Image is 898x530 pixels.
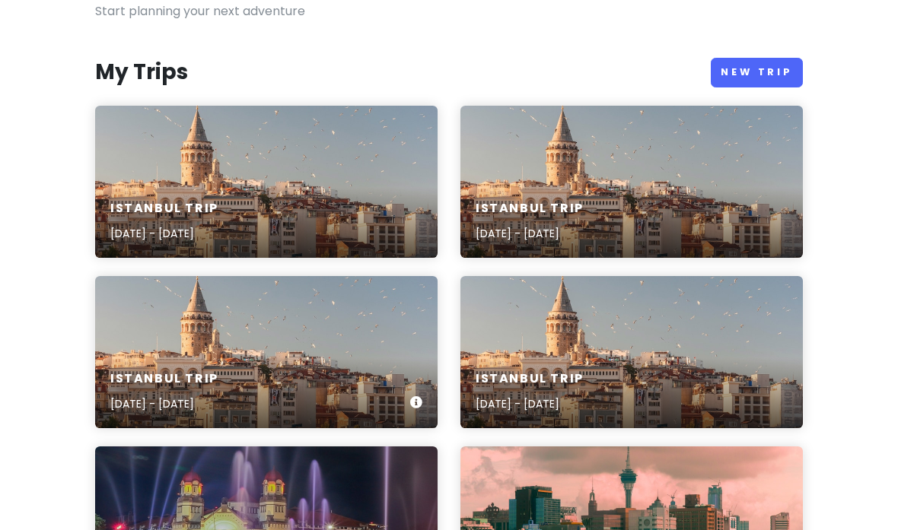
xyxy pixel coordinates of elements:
a: New Trip [711,58,803,87]
p: [DATE] - [DATE] [110,225,218,242]
a: aerial view of buildings and flying birdsIstanbul Trip[DATE] - [DATE] [460,106,803,258]
h6: Istanbul Trip [476,201,584,217]
h6: Istanbul Trip [476,371,584,387]
p: Start planning your next adventure [95,2,803,21]
a: aerial view of buildings and flying birdsIstanbul Trip[DATE] - [DATE] [460,276,803,428]
h3: My Trips [95,59,188,86]
a: aerial view of buildings and flying birdsIstanbul Trip[DATE] - [DATE] [95,106,438,258]
h6: Istanbul Trip [110,201,218,217]
p: [DATE] - [DATE] [476,225,584,242]
h6: Istanbul Trip [110,371,218,387]
p: [DATE] - [DATE] [476,395,584,412]
p: [DATE] - [DATE] [110,395,218,412]
a: aerial view of buildings and flying birdsIstanbul Trip[DATE] - [DATE] [95,276,438,428]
